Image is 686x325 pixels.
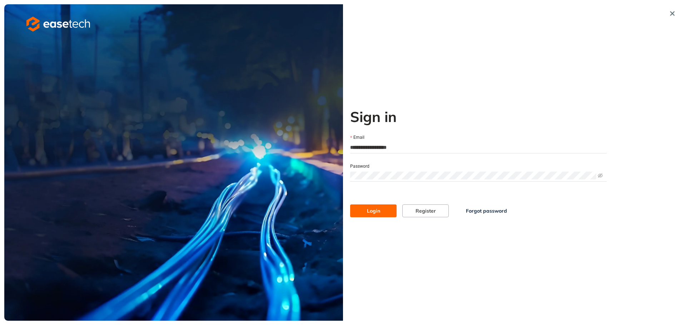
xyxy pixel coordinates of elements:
input: Email [350,142,607,153]
span: Login [367,207,380,215]
label: Password [350,163,369,170]
button: Login [350,204,397,217]
span: eye-invisible [598,173,603,178]
h2: Sign in [350,108,607,125]
button: Register [402,204,449,217]
span: Forgot password [466,207,507,215]
img: cover image [4,4,343,321]
input: Password [350,172,596,179]
span: Register [416,207,436,215]
button: Forgot password [454,204,518,217]
label: Email [350,134,364,141]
